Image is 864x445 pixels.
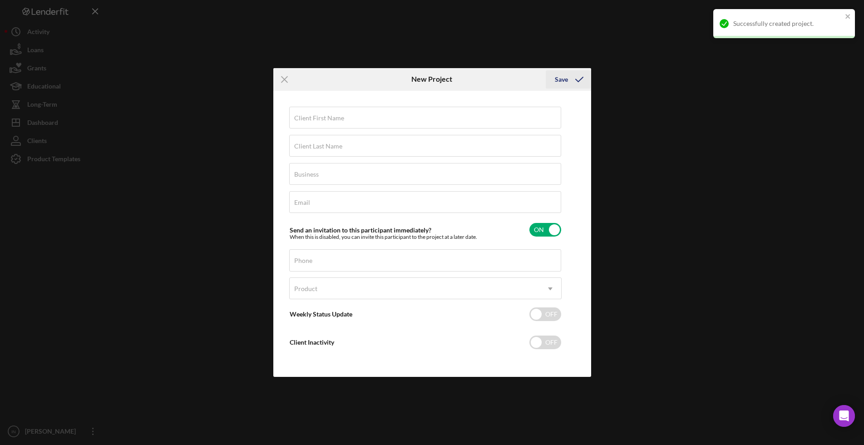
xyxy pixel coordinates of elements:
div: Successfully created project. [733,20,842,27]
div: Product [294,285,317,292]
button: Save [546,70,591,89]
label: Client Inactivity [290,338,334,346]
div: Save [555,70,568,89]
label: Email [294,199,310,206]
label: Weekly Status Update [290,310,352,318]
label: Business [294,171,319,178]
div: When this is disabled, you can invite this participant to the project at a later date. [290,234,477,240]
label: Client Last Name [294,143,342,150]
button: close [845,13,851,21]
label: Phone [294,257,312,264]
h6: New Project [411,75,452,83]
label: Send an invitation to this participant immediately? [290,226,431,234]
label: Client First Name [294,114,344,122]
div: Open Intercom Messenger [833,405,855,427]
